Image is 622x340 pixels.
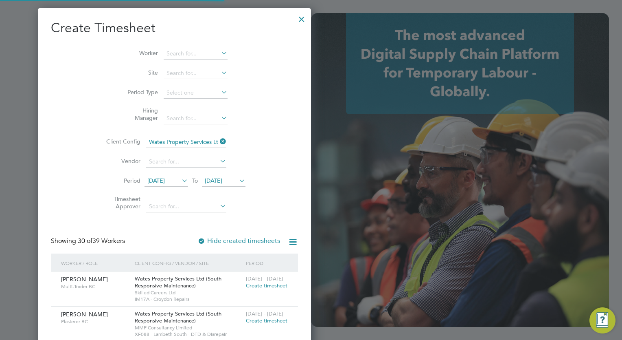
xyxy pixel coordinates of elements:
[51,237,127,245] div: Showing
[146,156,226,168] input: Search for...
[104,157,140,165] label: Vendor
[61,318,129,325] span: Plasterer BC
[589,307,615,333] button: Engage Resource Center
[121,107,158,121] label: Hiring Manager
[135,296,241,302] span: IM17A - Croydon Repairs
[190,175,200,186] span: To
[78,237,125,245] span: 39 Workers
[164,113,228,124] input: Search for...
[135,289,241,296] span: Skilled Careers Ltd
[104,195,140,210] label: Timesheet Approver
[135,275,221,289] span: Wates Property Services Ltd (South Responsive Maintenance)
[146,201,226,212] input: Search for...
[205,177,222,184] span: [DATE]
[51,20,298,37] h2: Create Timesheet
[78,237,92,245] span: 30 of
[146,137,226,148] input: Search for...
[197,237,280,245] label: Hide created timesheets
[59,254,133,272] div: Worker / Role
[61,276,108,283] span: [PERSON_NAME]
[104,177,140,184] label: Period
[121,88,158,96] label: Period Type
[133,254,243,272] div: Client Config / Vendor / Site
[135,331,241,338] span: XF088 - Lambeth South - DTD & Disrepair
[164,68,228,79] input: Search for...
[246,282,287,289] span: Create timesheet
[246,310,283,317] span: [DATE] - [DATE]
[164,87,228,99] input: Select one
[135,310,221,324] span: Wates Property Services Ltd (South Responsive Maintenance)
[244,254,290,272] div: Period
[104,138,140,145] label: Client Config
[61,311,108,318] span: [PERSON_NAME]
[121,69,158,76] label: Site
[164,48,228,60] input: Search for...
[246,275,283,282] span: [DATE] - [DATE]
[121,49,158,57] label: Worker
[147,177,165,184] span: [DATE]
[135,325,241,331] span: MMP Consultancy Limited
[246,317,287,324] span: Create timesheet
[61,283,129,290] span: Multi-Trader BC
